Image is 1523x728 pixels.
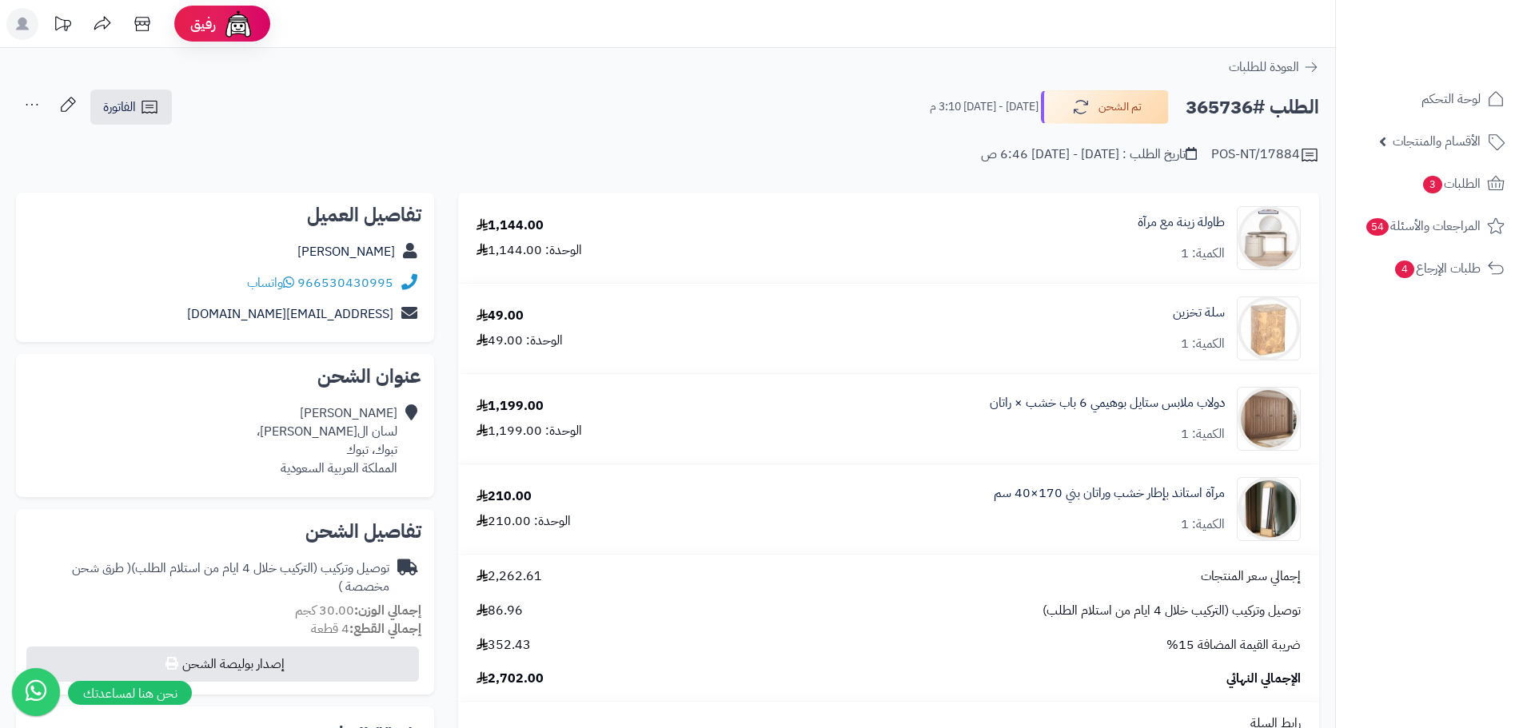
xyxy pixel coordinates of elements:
span: إجمالي سعر المنتجات [1201,567,1301,586]
a: المراجعات والأسئلة54 [1346,207,1513,245]
span: ( طرق شحن مخصصة ) [72,559,389,596]
div: الوحدة: 210.00 [476,512,571,531]
a: الطلبات3 [1346,165,1513,203]
button: تم الشحن [1041,90,1169,124]
span: الإجمالي النهائي [1226,670,1301,688]
span: 2,262.61 [476,567,542,586]
button: إصدار بوليصة الشحن [26,646,419,682]
div: 49.00 [476,307,524,325]
div: 210.00 [476,487,532,506]
a: الفاتورة [90,90,172,125]
div: الوحدة: 49.00 [476,332,563,350]
div: POS-NT/17884 [1211,145,1319,165]
div: الوحدة: 1,199.00 [476,422,582,440]
span: توصيل وتركيب (التركيب خلال 4 ايام من استلام الطلب) [1043,602,1301,620]
small: [DATE] - [DATE] 3:10 م [930,99,1039,115]
span: 86.96 [476,602,523,620]
a: طلبات الإرجاع4 [1346,249,1513,288]
span: الأقسام والمنتجات [1393,130,1481,153]
a: تحديثات المنصة [42,8,82,44]
a: 966530430995 [297,273,393,292]
h2: الطلب #365736 [1186,91,1319,124]
span: لوحة التحكم [1421,88,1481,110]
img: logo-2.png [1414,12,1508,46]
div: الوحدة: 1,144.00 [476,241,582,260]
span: المراجعات والأسئلة [1365,215,1481,237]
a: العودة للطلبات [1229,58,1319,77]
span: 2,702.00 [476,670,544,688]
span: العودة للطلبات [1229,58,1299,77]
span: الفاتورة [103,97,136,117]
a: [EMAIL_ADDRESS][DOMAIN_NAME] [187,304,393,324]
span: الطلبات [1421,173,1481,195]
div: الكمية: 1 [1181,425,1225,444]
span: رفيق [190,14,216,34]
h2: تفاصيل الشحن [29,522,421,541]
a: واتساب [247,273,294,292]
span: طلبات الإرجاع [1393,257,1481,280]
img: 1743838850-1-90x90.jpg [1238,206,1300,270]
small: 4 قطعة [311,619,421,638]
a: طاولة زينة مع مرآة [1138,213,1225,232]
div: الكمية: 1 [1181,515,1225,534]
h2: تفاصيل العميل [29,205,421,225]
div: 1,199.00 [476,397,544,416]
span: 54 [1366,217,1390,237]
strong: إجمالي الوزن: [354,601,421,620]
a: مرآة استاند بإطار خشب وراتان بني 170×40 سم [994,484,1225,503]
a: سلة تخزين [1173,304,1225,322]
a: دولاب ملابس ستايل بوهيمي 6 باب خشب × راتان [990,394,1225,412]
img: ai-face.png [222,8,254,40]
strong: إجمالي القطع: [349,619,421,638]
span: 4 [1394,260,1415,279]
span: 3 [1422,175,1443,194]
div: الكمية: 1 [1181,335,1225,353]
img: 1749982072-1-90x90.jpg [1238,387,1300,451]
div: الكمية: 1 [1181,245,1225,263]
h2: عنوان الشحن [29,367,421,386]
span: 352.43 [476,636,531,654]
div: تاريخ الطلب : [DATE] - [DATE] 6:46 ص [981,145,1197,164]
div: توصيل وتركيب (التركيب خلال 4 ايام من استلام الطلب) [29,559,389,596]
a: لوحة التحكم [1346,80,1513,118]
img: 1753171485-1-90x90.jpg [1238,477,1300,541]
span: ضريبة القيمة المضافة 15% [1166,636,1301,654]
small: 30.00 كجم [295,601,421,620]
img: 1744459491-1-90x90.jpg [1238,296,1300,360]
div: [PERSON_NAME] لسان ال[PERSON_NAME]، تبوك، تبوك المملكة العربية السعودية [257,404,397,477]
a: [PERSON_NAME] [297,242,395,261]
div: 1,144.00 [476,217,544,235]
